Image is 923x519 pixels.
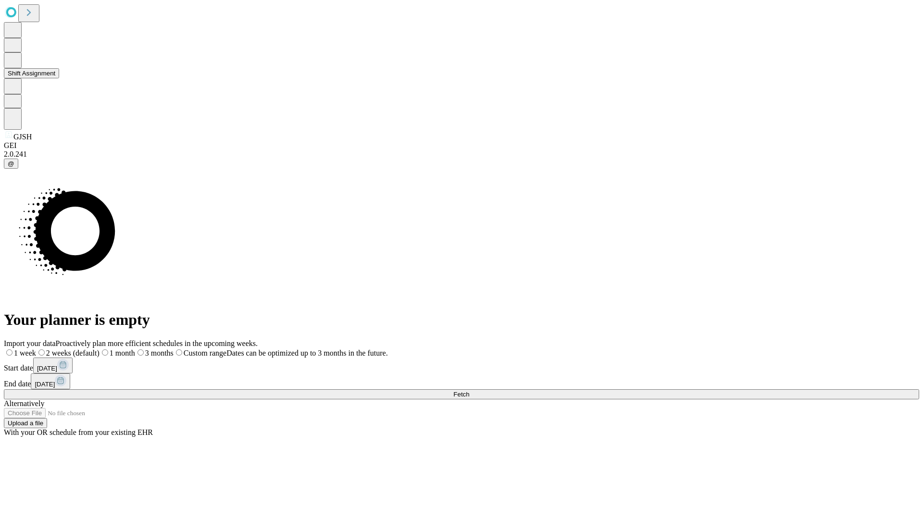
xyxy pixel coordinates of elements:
[4,373,919,389] div: End date
[14,349,36,357] span: 1 week
[145,349,174,357] span: 3 months
[37,365,57,372] span: [DATE]
[13,133,32,141] span: GJSH
[110,349,135,357] span: 1 month
[453,391,469,398] span: Fetch
[4,159,18,169] button: @
[38,349,45,356] input: 2 weeks (default)
[35,381,55,388] span: [DATE]
[4,311,919,329] h1: Your planner is empty
[102,349,108,356] input: 1 month
[6,349,12,356] input: 1 week
[4,418,47,428] button: Upload a file
[4,68,59,78] button: Shift Assignment
[137,349,144,356] input: 3 months
[4,150,919,159] div: 2.0.241
[8,160,14,167] span: @
[176,349,182,356] input: Custom rangeDates can be optimized up to 3 months in the future.
[56,339,258,347] span: Proactively plan more efficient schedules in the upcoming weeks.
[4,389,919,399] button: Fetch
[226,349,387,357] span: Dates can be optimized up to 3 months in the future.
[4,339,56,347] span: Import your data
[31,373,70,389] button: [DATE]
[33,358,73,373] button: [DATE]
[184,349,226,357] span: Custom range
[4,358,919,373] div: Start date
[4,399,44,408] span: Alternatively
[4,428,153,436] span: With your OR schedule from your existing EHR
[4,141,919,150] div: GEI
[46,349,100,357] span: 2 weeks (default)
